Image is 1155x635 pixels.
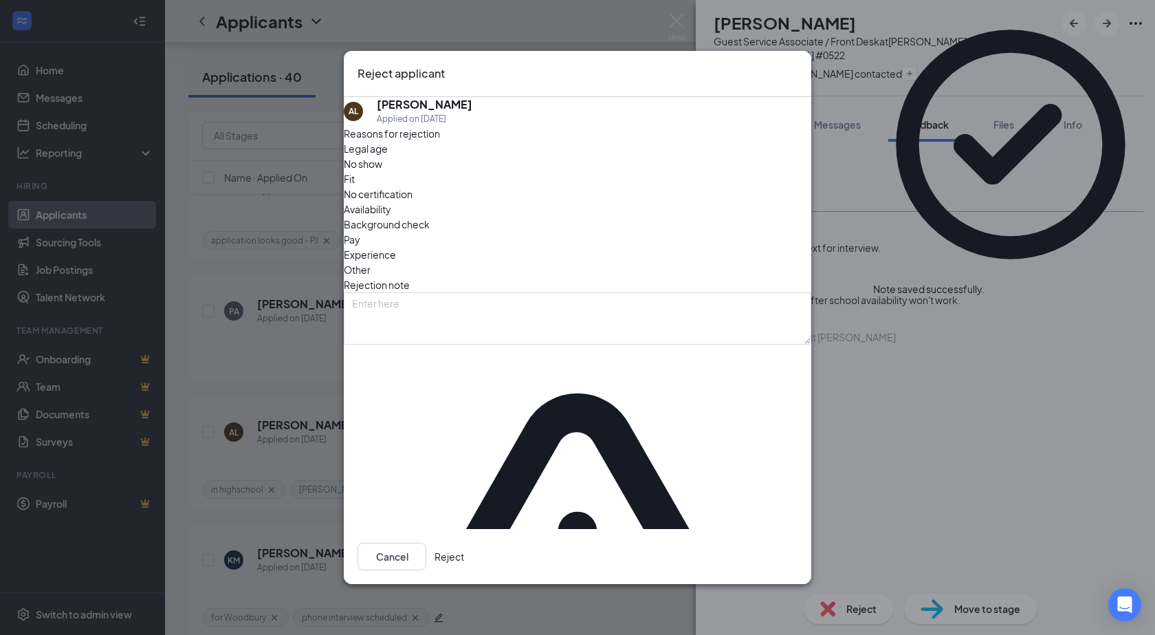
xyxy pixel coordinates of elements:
div: AL [349,105,358,117]
button: Reject [434,543,464,570]
span: No show [344,156,382,171]
div: Open Intercom Messenger [1108,588,1141,621]
span: Reasons for rejection [344,127,440,140]
button: Cancel [357,543,426,570]
div: Note saved successfully. [873,282,984,297]
span: Rejection note [344,279,410,291]
span: Availability [344,202,391,217]
h3: Reject applicant [357,65,445,83]
span: Pay [344,232,360,247]
h5: [PERSON_NAME] [377,97,472,112]
span: Legal age [344,141,388,156]
span: Background check [344,217,430,232]
span: Experience [344,247,396,262]
svg: CheckmarkCircle [873,7,1148,282]
span: Fit [344,171,355,186]
span: Other [344,262,371,277]
div: Applied on [DATE] [377,112,472,126]
span: No certification [344,186,412,202]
